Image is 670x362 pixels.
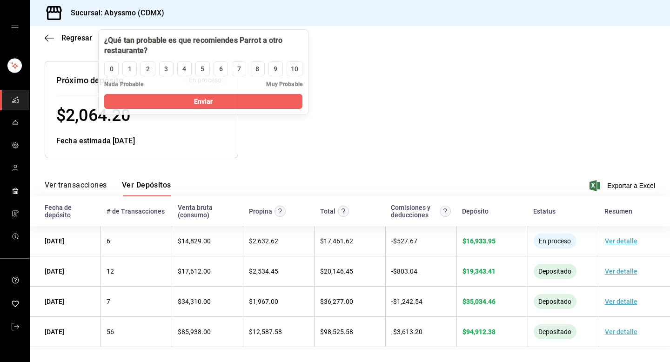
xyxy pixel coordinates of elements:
[287,61,302,76] button: 10
[146,64,150,74] div: 2
[177,61,192,76] button: 4
[122,181,171,196] button: Ver Depósitos
[462,268,496,275] span: $ 19,343.41
[249,328,282,335] span: $ 12,587.58
[440,206,451,217] svg: Contempla comisión de ventas y propinas, IVA, cancelaciones y devoluciones.
[237,64,241,74] div: 7
[30,317,101,347] td: [DATE]
[533,208,556,215] div: Estatus
[249,298,278,305] span: $ 1,967.00
[45,181,171,196] div: navigation tabs
[320,208,335,215] div: Total
[534,264,576,279] div: El monto ha sido enviado a tu cuenta bancaria. Puede tardar en verse reflejado, según la entidad ...
[535,328,575,335] span: Depositado
[320,268,353,275] span: $ 20,146.45
[249,268,278,275] span: $ 2,534.45
[320,328,353,335] span: $ 98,525.58
[122,61,137,76] button: 1
[391,268,417,275] span: - $ 803.04
[219,64,223,74] div: 6
[391,328,422,335] span: - $ 3,613.20
[45,204,95,219] div: Fecha de depósito
[462,328,496,335] span: $ 94,912.38
[605,237,637,245] a: Ver detalle
[56,135,227,147] div: Fecha estimada [DATE]
[214,61,228,76] button: 6
[274,64,277,74] div: 9
[30,287,101,317] td: [DATE]
[178,204,238,219] div: Venta bruta (consumo)
[194,97,213,107] span: Enviar
[535,298,575,305] span: Depositado
[195,61,210,76] button: 5
[45,181,107,196] button: Ver transacciones
[249,208,272,215] div: Propina
[250,61,264,76] button: 8
[178,237,211,245] span: $ 14,829.00
[178,268,211,275] span: $ 17,612.00
[320,298,353,305] span: $ 36,277.00
[104,61,119,76] button: 0
[391,237,417,245] span: - $ 527.67
[391,204,437,219] div: Comisiones y deducciones
[30,226,101,256] td: [DATE]
[101,226,172,256] td: 6
[101,287,172,317] td: 7
[268,61,283,76] button: 9
[63,7,164,19] h3: Sucursal: Abyssmo (CDMX)
[128,64,132,74] div: 1
[534,294,576,309] div: El monto ha sido enviado a tu cuenta bancaria. Puede tardar en verse reflejado, según la entidad ...
[101,317,172,347] td: 56
[249,237,278,245] span: $ 2,632.62
[291,64,298,74] div: 10
[255,64,259,74] div: 8
[605,328,637,335] a: Ver detalle
[275,206,286,217] svg: Las propinas mostradas excluyen toda configuración de retención.
[61,34,92,42] span: Regresar
[178,298,211,305] span: $ 34,310.00
[56,74,123,87] div: Próximo depósito
[182,64,186,74] div: 4
[534,324,576,339] div: El monto ha sido enviado a tu cuenta bancaria. Puede tardar en verse reflejado, según la entidad ...
[591,180,655,191] button: Exportar a Excel
[101,256,172,287] td: 12
[107,208,165,215] div: # de Transacciones
[535,268,575,275] span: Depositado
[462,237,496,245] span: $ 16,933.95
[159,61,174,76] button: 3
[391,298,422,305] span: - $ 1,242.54
[104,35,302,56] div: ¿Qué tan probable es que recomiendes Parrot a otro restaurante?
[462,208,489,215] div: Depósito
[201,64,204,74] div: 5
[56,106,130,125] span: $ 2,064.20
[338,206,349,217] svg: Este monto equivale al total de la venta más otros abonos antes de aplicar comisión e IVA.
[604,208,632,215] div: Resumen
[104,94,302,109] button: Enviar
[605,268,637,275] a: Ver detalle
[164,64,168,74] div: 3
[535,237,575,245] span: En proceso
[11,24,19,32] button: open drawer
[266,80,302,88] span: Muy Probable
[110,64,114,74] div: 0
[232,61,246,76] button: 7
[104,80,143,88] span: Nada Probable
[320,237,353,245] span: $ 17,461.62
[30,256,101,287] td: [DATE]
[178,328,211,335] span: $ 85,938.00
[141,61,155,76] button: 2
[534,234,576,248] div: El depósito aún no se ha enviado a tu cuenta bancaria.
[462,298,496,305] span: $ 35,034.46
[605,298,637,305] a: Ver detalle
[45,34,92,42] button: Regresar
